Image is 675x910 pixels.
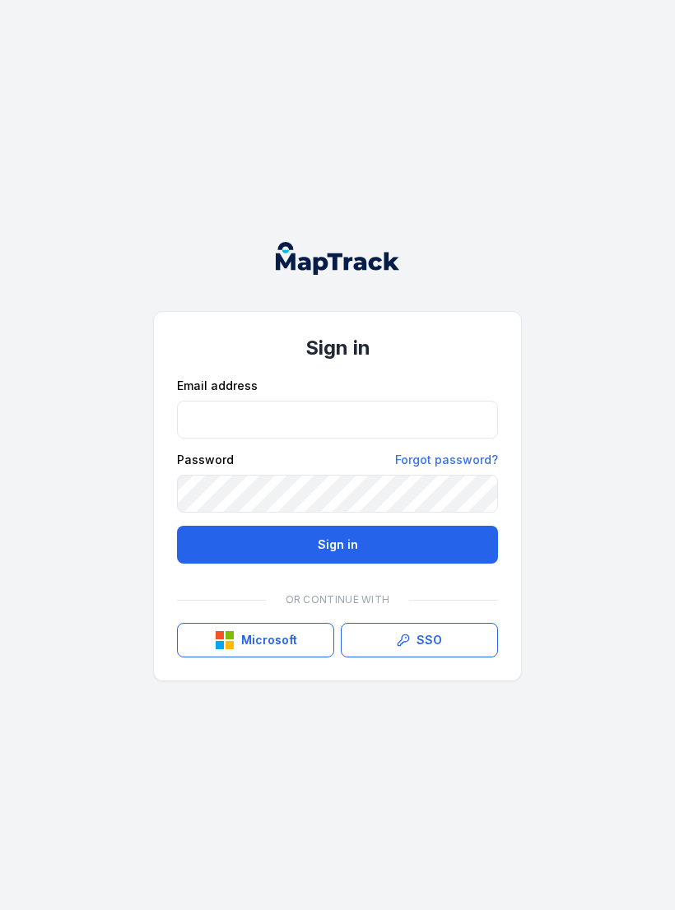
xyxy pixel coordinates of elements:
button: Sign in [177,526,498,564]
label: Email address [177,378,258,394]
label: Password [177,452,234,468]
div: Or continue with [177,583,498,616]
a: SSO [341,623,498,657]
button: Microsoft [177,623,334,657]
a: Forgot password? [395,452,498,468]
nav: Global [256,242,419,275]
h1: Sign in [177,335,498,361]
